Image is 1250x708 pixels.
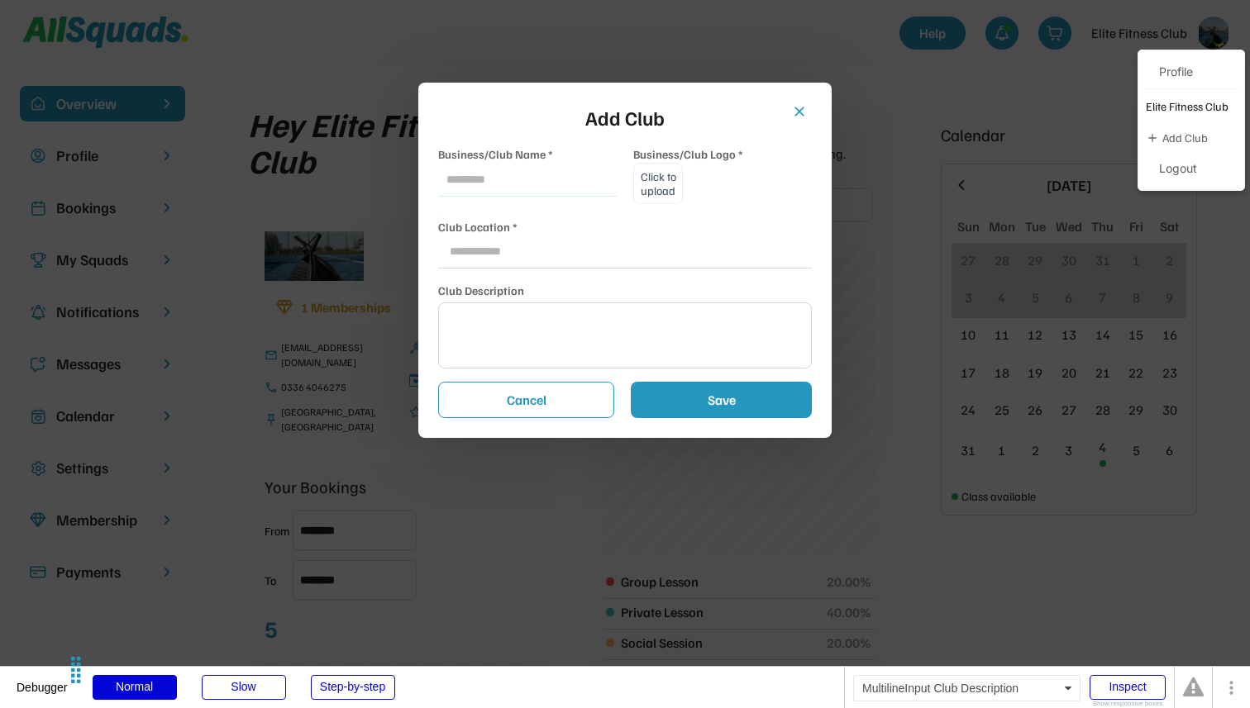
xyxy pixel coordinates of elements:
[1090,701,1166,707] div: Show responsive boxes
[438,145,553,163] div: Business/Club Name *
[1143,153,1240,186] div: Logout
[1090,675,1166,700] div: Inspect
[93,675,177,700] div: Normal
[311,675,395,700] div: Step-by-step
[438,218,518,235] div: Club Location *
[631,382,812,418] button: Save
[438,282,524,299] div: Club Description
[1162,129,1237,146] div: Add Club
[202,675,286,700] div: Slow
[853,675,1081,701] div: MultilineInput Club Description
[1146,97,1237,115] div: Elite Fitness Club
[438,102,812,132] div: Add Club
[633,145,743,163] div: Business/Club Logo *
[438,382,614,418] button: Cancel
[791,103,808,120] button: close
[1143,56,1240,89] a: Profile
